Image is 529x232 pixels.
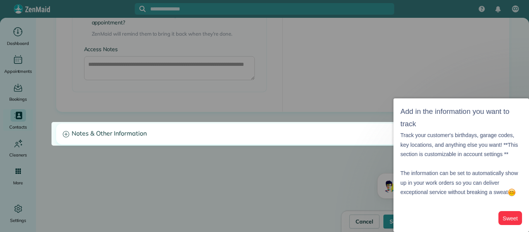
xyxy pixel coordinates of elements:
[393,98,529,232] div: Add in the information you want to trackTrack your customer&amp;#39;s birthdays, garage codes, ke...
[400,159,522,197] p: The information can be set to automatically show up in your work orders so you can deliver except...
[25,30,142,37] p: Message from Alexandre, sent 1h ago
[25,22,141,90] span: [PERSON_NAME] here! I developed the software you're currently trialing (though I have help now!) ...
[3,16,152,42] div: message notification from Alexandre, 1h ago. Alex here! I developed the software you're currently...
[57,124,509,144] a: Notes & Other Information
[9,23,21,36] img: Profile image for Alexandre
[508,188,516,196] img: :blush:
[400,105,522,131] h3: Add in the information you want to track
[400,131,522,159] p: Track your customer's birthdays, garage codes, key locations, and anything else you want! **This ...
[498,211,522,225] button: Sweet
